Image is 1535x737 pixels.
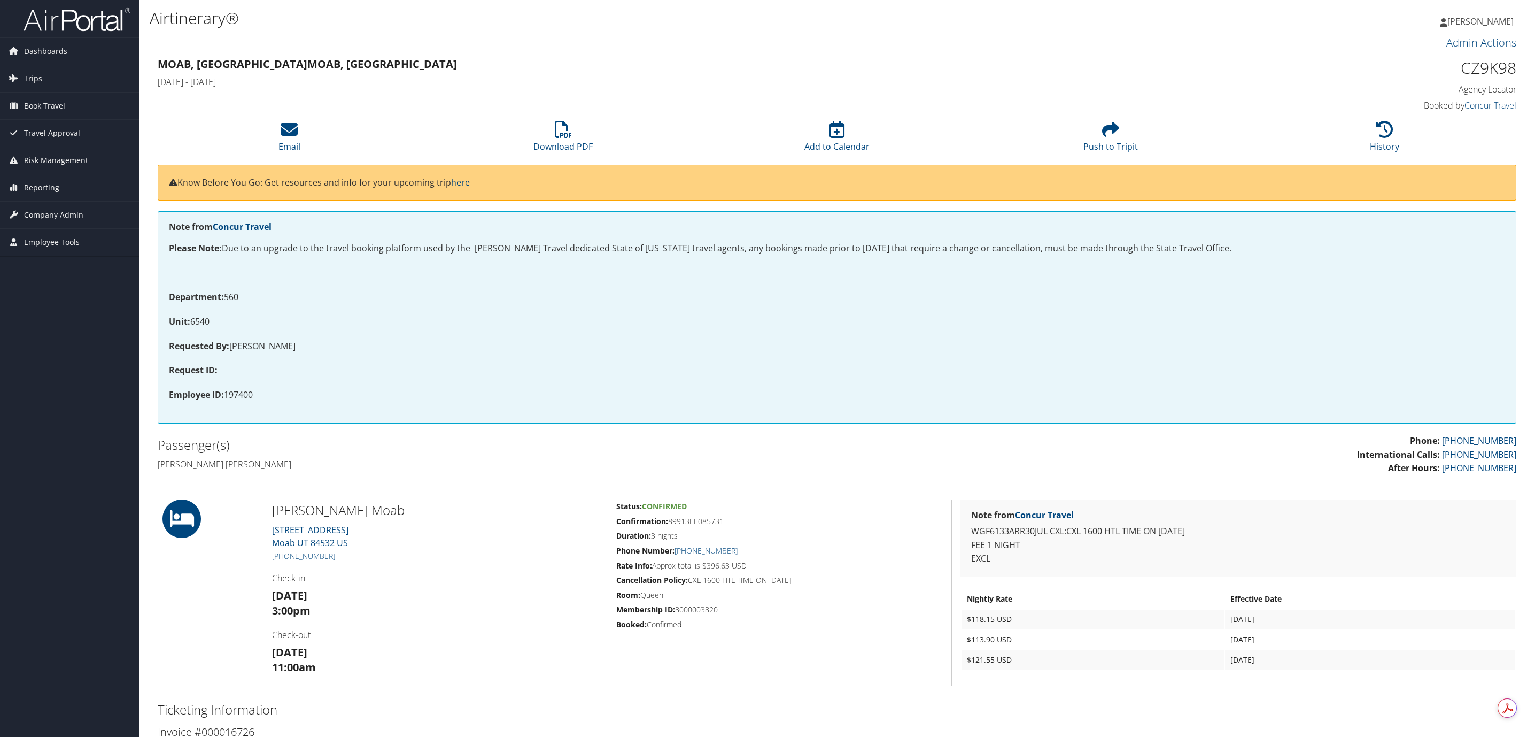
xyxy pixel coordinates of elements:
[616,531,943,541] h5: 3 nights
[616,501,642,511] strong: Status:
[169,388,1505,402] p: 197400
[169,242,1505,256] p: Due to an upgrade to the travel booking platform used by the [PERSON_NAME] Travel dedicated State...
[616,516,668,526] strong: Confirmation:
[616,590,640,600] strong: Room:
[169,221,272,233] strong: Note from
[616,575,943,586] h5: CXL 1600 HTL TIME ON [DATE]
[1225,650,1515,670] td: [DATE]
[272,524,348,549] a: [STREET_ADDRESS]Moab UT 84532 US
[158,701,1516,719] h2: Ticketing Information
[169,176,1505,190] p: Know Before You Go: Get resources and info for your upcoming trip
[169,315,1505,329] p: 6540
[158,436,829,454] h2: Passenger(s)
[272,551,335,561] a: [PHONE_NUMBER]
[24,120,80,147] span: Travel Approval
[24,65,42,92] span: Trips
[962,610,1224,629] td: $118.15 USD
[169,340,229,352] strong: Requested By:
[24,174,59,201] span: Reporting
[616,590,943,601] h5: Queen
[1357,449,1440,460] strong: International Calls:
[616,561,652,571] strong: Rate Info:
[1464,99,1516,111] a: Concur Travel
[1083,127,1138,152] a: Push to Tripit
[24,202,83,228] span: Company Admin
[616,561,943,571] h5: Approx total is $396.63 USD
[213,221,272,233] a: Concur Travel
[278,127,300,152] a: Email
[616,516,943,527] h5: 89913EE085731
[272,572,600,584] h4: Check-in
[1015,509,1074,521] a: Concur Travel
[451,176,470,188] a: here
[24,229,80,256] span: Employee Tools
[971,525,1505,566] p: WGF6133ARR30JUL CXL:CXL 1600 HTL TIME ON [DATE] FEE 1 NIGHT EXCL
[150,7,1066,29] h1: Airtinerary®
[169,290,1505,304] p: 560
[533,127,593,152] a: Download PDF
[272,645,307,659] strong: [DATE]
[1225,589,1515,609] th: Effective Date
[1446,35,1516,50] a: Admin Actions
[272,603,311,618] strong: 3:00pm
[1370,127,1399,152] a: History
[169,364,218,376] strong: Request ID:
[616,531,651,541] strong: Duration:
[272,588,307,603] strong: [DATE]
[1189,99,1516,111] h4: Booked by
[272,501,600,519] h2: [PERSON_NAME] Moab
[24,147,88,174] span: Risk Management
[1189,57,1516,79] h1: CZ9K98
[616,546,675,556] strong: Phone Number:
[272,660,316,674] strong: 11:00am
[616,575,688,585] strong: Cancellation Policy:
[169,389,224,401] strong: Employee ID:
[169,340,1505,354] p: [PERSON_NAME]
[158,458,829,470] h4: [PERSON_NAME] [PERSON_NAME]
[1442,449,1516,460] a: [PHONE_NUMBER]
[1410,435,1440,447] strong: Phone:
[616,604,943,615] h5: 8000003820
[962,630,1224,649] td: $113.90 USD
[962,589,1224,609] th: Nightly Rate
[24,7,130,32] img: airportal-logo.png
[158,57,457,71] strong: Moab, [GEOGRAPHIC_DATA] Moab, [GEOGRAPHIC_DATA]
[1442,435,1516,447] a: [PHONE_NUMBER]
[272,629,600,641] h4: Check-out
[169,291,224,303] strong: Department:
[1442,462,1516,474] a: [PHONE_NUMBER]
[1189,83,1516,95] h4: Agency Locator
[1225,610,1515,629] td: [DATE]
[804,127,870,152] a: Add to Calendar
[1388,462,1440,474] strong: After Hours:
[962,650,1224,670] td: $121.55 USD
[642,501,687,511] span: Confirmed
[675,546,738,556] a: [PHONE_NUMBER]
[1440,5,1524,37] a: [PERSON_NAME]
[1225,630,1515,649] td: [DATE]
[24,38,67,65] span: Dashboards
[616,619,647,629] strong: Booked:
[169,316,190,327] strong: Unit:
[1447,16,1514,27] span: [PERSON_NAME]
[971,509,1074,521] strong: Note from
[24,93,65,119] span: Book Travel
[169,242,222,254] strong: Please Note:
[158,76,1173,88] h4: [DATE] - [DATE]
[616,604,675,615] strong: Membership ID:
[616,619,943,630] h5: Confirmed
